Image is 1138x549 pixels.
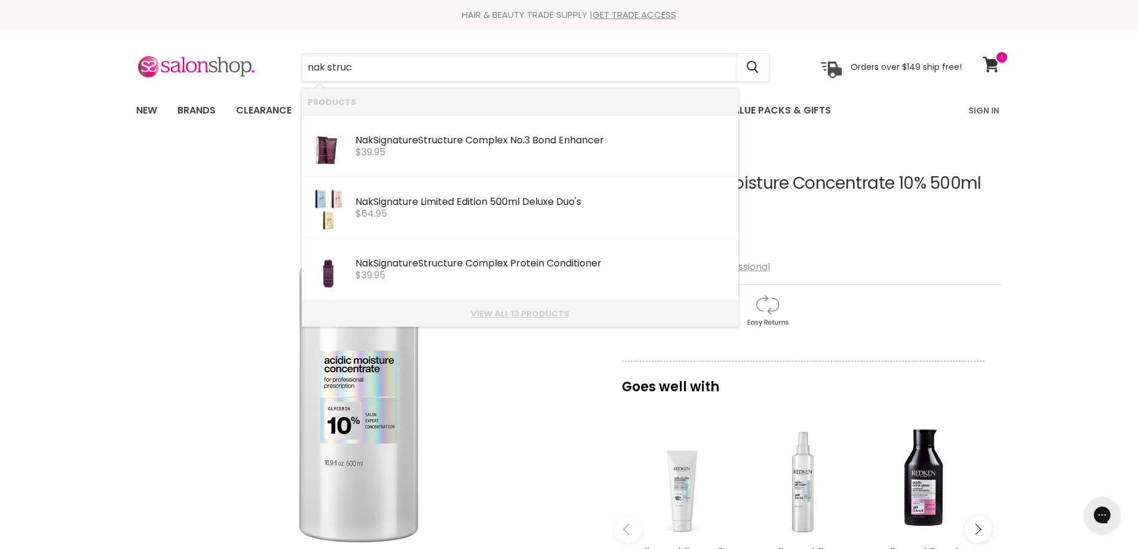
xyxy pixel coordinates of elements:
[121,9,1017,21] div: HAIR & BEAUTY TRADE SUPPLY |
[604,174,1002,193] h1: Redken Acidic Moisture Concentrate 10% 500ml
[302,88,738,115] li: Products
[355,197,732,209] div: Signature Limited Edition 500ml Deluxe Duo's
[127,98,166,123] a: New
[717,98,840,123] a: Value Packs & Gifts
[1078,493,1126,537] iframe: Gorgias live chat messenger
[308,121,348,171] img: NAKSignature_Structure_Complex_Bond_Enhancer_Pack_150mL.webp
[355,135,732,148] div: Signature ture Complex No.3 Bond Enhancer
[851,62,962,72] p: Orders over $149 ship free!
[355,258,732,271] div: Signature ture Complex Protein Conditioner
[622,361,984,400] p: Goes well with
[302,54,737,81] input: Search
[418,256,443,270] b: Struc
[302,300,738,327] li: View All
[121,93,1017,128] nav: Main
[737,54,769,81] button: Search
[418,133,443,147] b: Struc
[127,93,901,128] ul: Main menu
[302,177,738,238] li: Products: Nak Signature Limited Edition 500ml Deluxe Duo's
[735,292,799,329] img: returns.gif
[593,8,676,21] a: GET TRADE ACCESS
[308,309,732,318] a: View all 13 products
[312,183,344,233] img: ScreenShot2025-07-07at12.37.52pm_200x.png
[355,145,385,159] span: $39.95
[355,195,373,208] b: Nak
[308,244,348,295] img: NAKSignature_Structure_Complex_Protein_Condition_350mL.webp
[302,238,738,300] li: Products: Nak Signature Structure Complex Protein Conditioner
[301,53,769,82] form: Product
[355,256,373,270] b: Nak
[961,98,1007,123] a: Sign In
[355,268,385,282] span: $39.95
[302,115,738,177] li: Products: Nak Signature Structure Complex No.3 Bond Enhancer
[355,207,387,220] span: $64.95
[355,133,373,147] b: Nak
[227,98,300,123] a: Clearance
[168,98,225,123] a: Brands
